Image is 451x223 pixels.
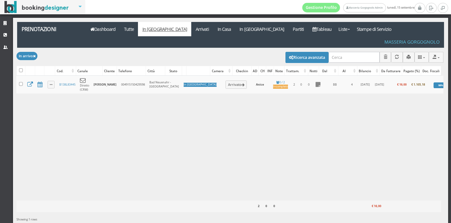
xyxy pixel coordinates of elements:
a: Masseria Gorgognolo Admin [343,3,386,12]
div: Dal [319,66,338,75]
div: Notti [308,66,319,75]
button: Ricerca avanzata [285,52,329,63]
b: € 16,00 [397,82,407,87]
td: 0 [305,76,313,94]
div: Telefono [117,66,146,75]
div: Incompleto [273,85,288,89]
td: 2 [291,76,298,94]
div: In [GEOGRAPHIC_DATA] [184,83,217,87]
a: Dashboard [86,22,120,36]
div: Da Fatturare [380,66,402,75]
div: CH [259,66,266,75]
b: [PERSON_NAME] [94,82,116,87]
img: BookingDesigner.com [4,1,69,13]
button: Aggiorna [391,52,403,62]
a: B138L83445 [59,82,75,87]
b: Anice [256,82,264,87]
div: Trattam. [284,66,308,75]
a: Arrivati [191,22,213,36]
div: AD [252,66,258,75]
b: 2 [258,204,259,208]
div: Cod. [55,66,75,75]
div: Bilancio [357,66,380,75]
div: Stato [165,66,182,75]
a: Tutte [120,22,138,36]
a: Stampe di Servizio [353,22,396,36]
div: 98% [434,82,448,88]
div: Camera [210,66,232,75]
div: Canale [76,66,102,75]
td: 004915150429598 [119,76,147,94]
span: Showing 1 rows [16,217,37,221]
button: Arrivato [225,80,247,89]
td: [DATE] [357,76,373,94]
b: € 1.105,18 [411,82,425,87]
div: Note [274,66,284,75]
h4: Masseria Gorgognolo [384,39,440,45]
a: Liste [336,22,352,36]
a: In [GEOGRAPHIC_DATA] [235,22,289,36]
a: In [GEOGRAPHIC_DATA] [138,22,191,36]
a: Partiti [289,22,308,36]
div: INF [266,66,274,75]
td: Bad Neuenahr - [GEOGRAPHIC_DATA] [147,76,181,94]
td: [DATE] [373,76,386,94]
span: lunedì, 15 settembre [302,3,415,12]
b: 0 [273,204,275,208]
b: 0 [265,204,267,208]
div: € 16,00 [360,202,383,211]
div: Al [338,66,357,75]
button: In arrivo [16,52,37,60]
div: Pagato (%) [402,66,421,75]
div: Checkin [232,66,252,75]
button: Export [429,52,443,62]
input: Cerca [329,52,380,62]
td: 0 [298,76,305,94]
td: 4 [347,76,357,94]
div: Doc. Fiscali [421,66,441,75]
a: Tableau [308,22,336,36]
a: Prenotazioni [17,22,83,36]
a: 0 / 2Incompleto [273,80,288,89]
div: Città [146,66,165,75]
div: Cliente [103,66,117,75]
a: In Casa [213,22,235,36]
td: Diretto (CRM) [78,76,91,94]
a: Gestione Profilo [302,3,340,12]
td: BB [323,76,347,94]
